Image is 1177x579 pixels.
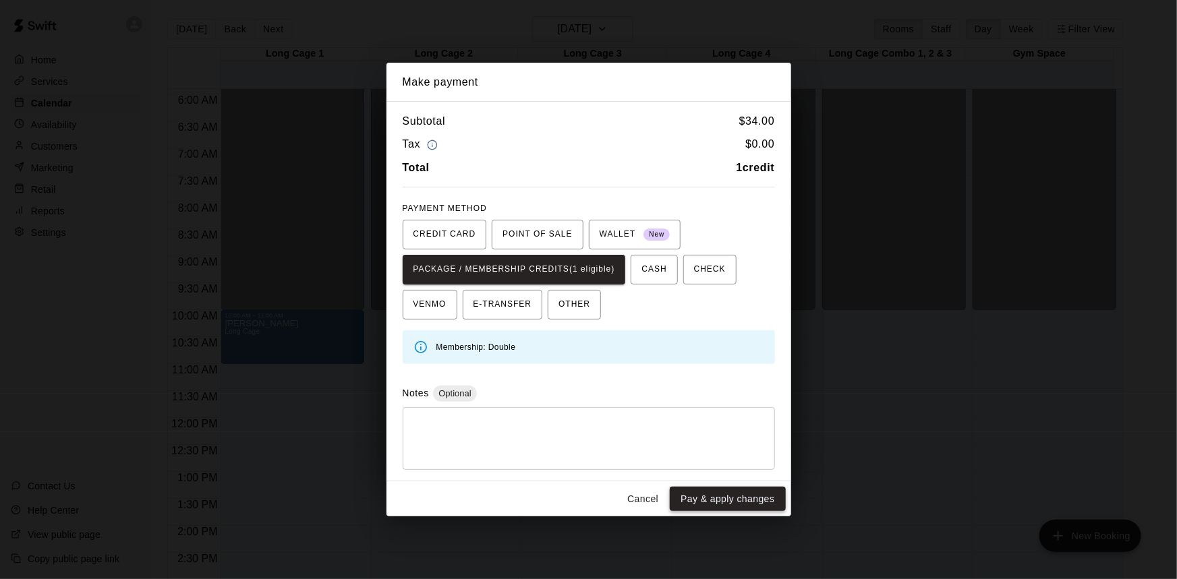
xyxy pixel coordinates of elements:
[403,135,442,154] h6: Tax
[631,255,677,284] button: CASH
[503,224,572,245] span: POINT OF SALE
[433,388,476,398] span: Optional
[621,487,664,512] button: Cancel
[403,204,487,213] span: PAYMENT METHOD
[463,290,543,319] button: E-TRANSFER
[403,220,487,249] button: CREDIT CARD
[683,255,737,284] button: CHECK
[670,487,785,512] button: Pay & apply changes
[413,224,476,245] span: CREDIT CARD
[600,224,670,245] span: WALLET
[403,162,430,173] b: Total
[403,388,429,398] label: Notes
[694,259,726,280] span: CHECK
[548,290,601,319] button: OTHER
[413,259,615,280] span: PACKAGE / MEMBERSHIP CREDITS (1 eligible)
[403,255,626,284] button: PACKAGE / MEMBERSHIP CREDITS(1 eligible)
[473,294,532,315] span: E-TRANSFER
[737,162,775,173] b: 1 credit
[386,63,791,102] h2: Make payment
[739,113,775,130] h6: $ 34.00
[436,342,516,352] span: Membership: Double
[558,294,590,315] span: OTHER
[403,290,457,319] button: VENMO
[643,226,670,244] span: New
[641,259,666,280] span: CASH
[745,135,774,154] h6: $ 0.00
[413,294,447,315] span: VENMO
[403,113,446,130] h6: Subtotal
[589,220,681,249] button: WALLET New
[492,220,583,249] button: POINT OF SALE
